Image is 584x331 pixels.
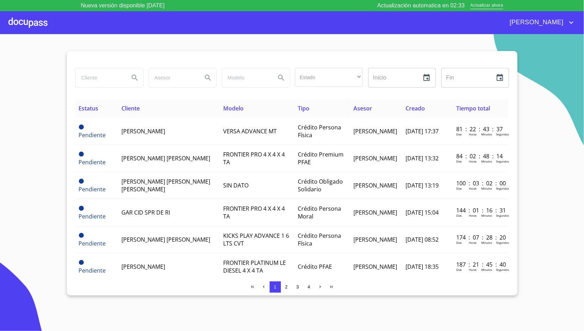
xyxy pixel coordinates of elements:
[292,281,303,293] button: 3
[456,268,462,272] p: Dias
[79,152,84,157] span: Pendiente
[298,151,344,166] span: Crédito Premium PFAE
[469,186,477,190] p: Horas
[126,69,143,86] button: Search
[79,260,84,265] span: Pendiente
[79,179,84,184] span: Pendiente
[308,284,310,289] span: 4
[200,69,216,86] button: Search
[273,69,290,86] button: Search
[353,263,397,270] span: [PERSON_NAME]
[79,158,106,166] span: Pendiente
[121,236,210,243] span: [PERSON_NAME] [PERSON_NAME]
[303,281,315,293] button: 4
[469,214,477,217] p: Horas
[469,132,477,136] p: Horas
[496,159,509,163] p: Segundos
[223,127,277,135] span: VERSA ADVANCE MT
[121,104,140,112] span: Cliente
[274,284,276,289] span: 1
[469,159,477,163] p: Horas
[456,152,504,160] p: 84 : 02 : 48 : 14
[456,214,462,217] p: Dias
[456,125,504,133] p: 81 : 22 : 43 : 37
[121,127,165,135] span: [PERSON_NAME]
[223,151,285,166] span: FRONTIER PRO 4 X 4 X 4 TA
[79,125,84,129] span: Pendiente
[469,241,477,244] p: Horas
[496,214,509,217] p: Segundos
[79,131,106,139] span: Pendiente
[298,205,341,220] span: Crédito Persona Moral
[353,104,372,112] span: Asesor
[223,232,289,247] span: KICKS PLAY ADVANCE 1 6 LTS CVT
[406,127,439,135] span: [DATE] 17:37
[79,212,106,220] span: Pendiente
[406,182,439,189] span: [DATE] 13:19
[79,267,106,274] span: Pendiente
[223,259,286,274] span: FRONTIER PLATINUM LE DIESEL 4 X 4 TA
[406,104,425,112] span: Creado
[353,236,397,243] span: [PERSON_NAME]
[353,127,397,135] span: [PERSON_NAME]
[481,132,492,136] p: Minutos
[496,186,509,190] p: Segundos
[79,240,106,247] span: Pendiente
[481,268,492,272] p: Minutos
[456,186,462,190] p: Dias
[149,68,197,87] input: search
[481,186,492,190] p: Minutos
[79,185,106,193] span: Pendiente
[281,281,292,293] button: 2
[353,209,397,216] span: [PERSON_NAME]
[353,182,397,189] span: [PERSON_NAME]
[298,178,343,193] span: Crédito Obligado Solidario
[456,261,504,268] p: 187 : 21 : 45 : 40
[121,154,210,162] span: [PERSON_NAME] [PERSON_NAME]
[496,132,509,136] p: Segundos
[496,241,509,244] p: Segundos
[79,233,84,238] span: Pendiente
[298,104,309,112] span: Tipo
[222,68,270,87] input: search
[79,104,99,112] span: Estatus
[406,209,439,216] span: [DATE] 15:04
[456,206,504,214] p: 144 : 01 : 16 : 31
[470,2,503,9] span: Actualizar ahora
[406,154,439,162] span: [DATE] 13:32
[223,182,249,189] span: SIN DATO
[481,214,492,217] p: Minutos
[481,159,492,163] p: Minutos
[76,68,124,87] input: search
[298,123,341,139] span: Crédito Persona Física
[298,232,341,247] span: Crédito Persona Física
[296,284,299,289] span: 3
[456,234,504,241] p: 174 : 07 : 28 : 20
[456,104,490,112] span: Tiempo total
[377,1,465,10] p: Actualización automatica en 02:33
[456,132,462,136] p: Dias
[406,263,439,270] span: [DATE] 18:35
[496,268,509,272] p: Segundos
[456,241,462,244] p: Dias
[81,1,165,10] p: Nueva versión disponible [DATE]
[456,159,462,163] p: Dias
[285,284,288,289] span: 2
[298,263,332,270] span: Crédito PFAE
[353,154,397,162] span: [PERSON_NAME]
[504,17,567,28] span: [PERSON_NAME]
[295,68,363,87] div: ​
[121,178,210,193] span: [PERSON_NAME] [PERSON_NAME] [PERSON_NAME]
[223,205,285,220] span: FRONTIER PRO 4 X 4 X 4 TA
[121,263,165,270] span: [PERSON_NAME]
[223,104,244,112] span: Modelo
[79,206,84,211] span: Pendiente
[456,179,504,187] p: 100 : 03 : 02 : 00
[121,209,170,216] span: GAR CID SPR DE RI
[469,268,477,272] p: Horas
[406,236,439,243] span: [DATE] 08:52
[481,241,492,244] p: Minutos
[504,17,576,28] button: account of current user
[270,281,281,293] button: 1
